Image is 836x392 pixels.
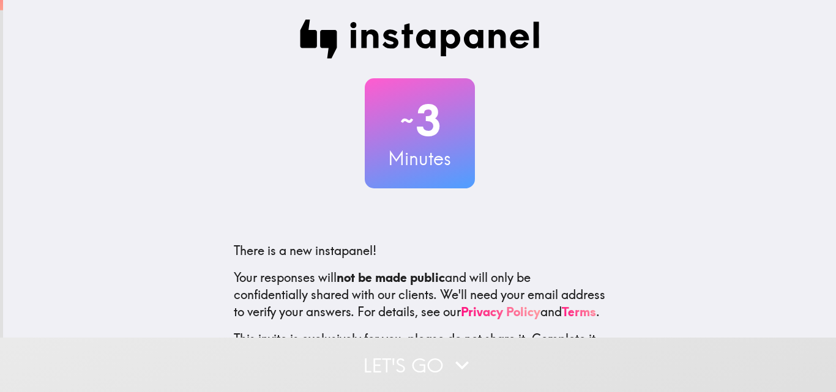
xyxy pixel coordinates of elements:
h3: Minutes [365,146,475,171]
span: There is a new instapanel! [234,243,376,258]
h2: 3 [365,95,475,146]
p: This invite is exclusively for you, please do not share it. Complete it soon because spots are li... [234,330,606,364]
img: Instapanel [300,20,540,59]
span: ~ [398,102,416,139]
b: not be made public [337,270,445,285]
p: Your responses will and will only be confidentially shared with our clients. We'll need your emai... [234,269,606,320]
a: Terms [562,304,596,319]
a: Privacy Policy [461,304,540,319]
